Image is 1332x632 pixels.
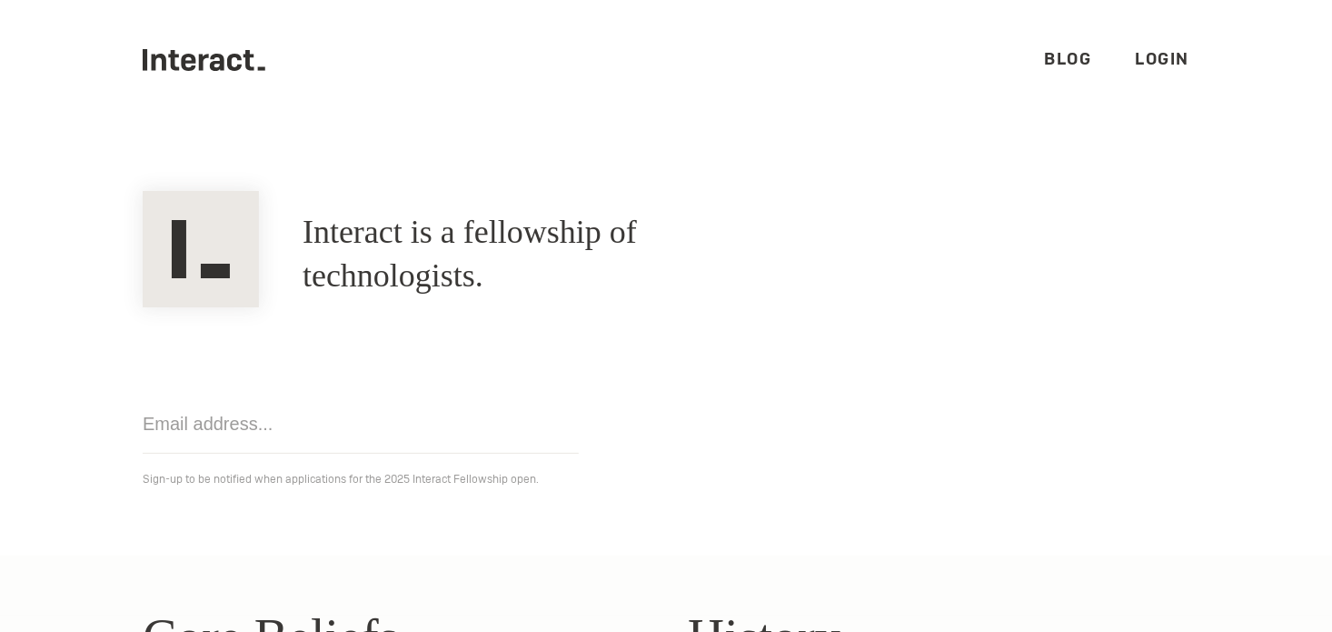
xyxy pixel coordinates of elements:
[143,191,259,307] img: Interact Logo
[1045,48,1092,69] a: Blog
[143,468,1189,490] p: Sign-up to be notified when applications for the 2025 Interact Fellowship open.
[303,211,793,298] h1: Interact is a fellowship of technologists.
[143,395,579,454] input: Email address...
[1136,48,1190,69] a: Login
